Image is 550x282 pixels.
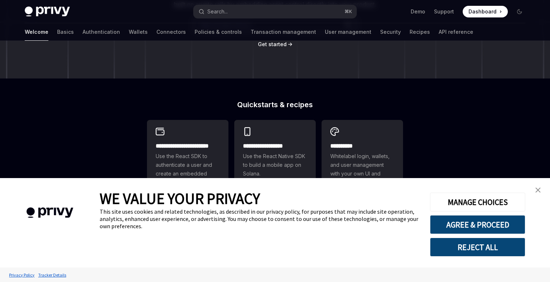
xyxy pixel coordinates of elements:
a: Privacy Policy [7,269,36,281]
a: Connectors [156,23,186,41]
a: Wallets [129,23,148,41]
span: Whitelabel login, wallets, and user management with your own UI and branding. [330,152,394,187]
a: Dashboard [463,6,508,17]
h2: Quickstarts & recipes [147,101,403,108]
a: Support [434,8,454,15]
button: REJECT ALL [430,238,525,257]
a: Demo [411,8,425,15]
a: **** **** **** ***Use the React Native SDK to build a mobile app on Solana. [234,120,316,194]
a: Security [380,23,401,41]
img: dark logo [25,7,70,17]
span: Use the React SDK to authenticate a user and create an embedded wallet. [156,152,220,187]
a: close banner [531,183,545,197]
a: Recipes [410,23,430,41]
span: Get started [258,41,287,47]
a: Transaction management [251,23,316,41]
button: MANAGE CHOICES [430,193,525,211]
a: Tracker Details [36,269,68,281]
span: Use the React Native SDK to build a mobile app on Solana. [243,152,307,178]
div: This site uses cookies and related technologies, as described in our privacy policy, for purposes... [100,208,419,230]
button: AGREE & PROCEED [430,215,525,234]
a: Authentication [83,23,120,41]
img: close banner [535,188,541,193]
a: User management [325,23,371,41]
button: Open search [194,5,356,18]
span: WE VALUE YOUR PRIVACY [100,189,260,208]
span: Dashboard [469,8,497,15]
img: company logo [11,197,89,229]
a: **** *****Whitelabel login, wallets, and user management with your own UI and branding. [322,120,403,194]
div: Search... [207,7,228,16]
a: API reference [439,23,473,41]
span: ⌘ K [344,9,352,15]
a: Welcome [25,23,48,41]
a: Policies & controls [195,23,242,41]
button: Toggle dark mode [514,6,525,17]
a: Get started [258,41,287,48]
a: Basics [57,23,74,41]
